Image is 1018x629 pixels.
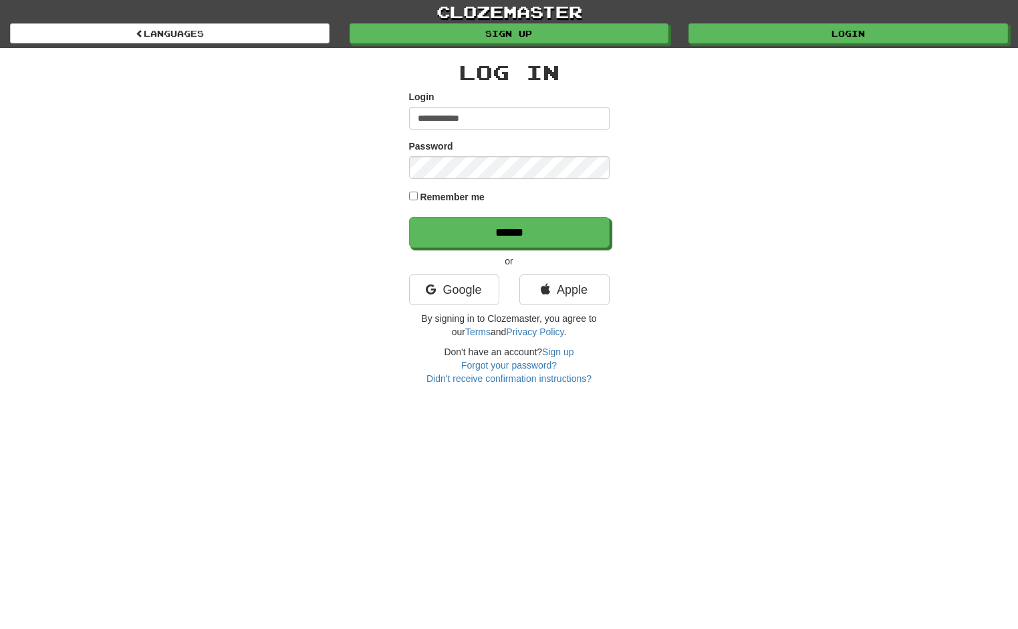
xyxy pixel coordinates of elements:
[409,274,499,305] a: Google
[461,360,557,371] a: Forgot your password?
[10,23,330,43] a: Languages
[409,90,434,103] label: Login
[409,312,610,339] p: By signing in to Clozemaster, you agree to our and .
[409,345,610,385] div: Don't have an account?
[420,190,485,204] label: Remember me
[465,327,491,337] a: Terms
[426,373,592,384] a: Didn't receive confirmation instructions?
[506,327,563,337] a: Privacy Policy
[409,61,610,83] h2: Log In
[409,140,453,153] label: Password
[519,274,610,305] a: Apple
[542,347,574,357] a: Sign up
[409,254,610,268] p: or
[688,23,1008,43] a: Login
[350,23,669,43] a: Sign up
